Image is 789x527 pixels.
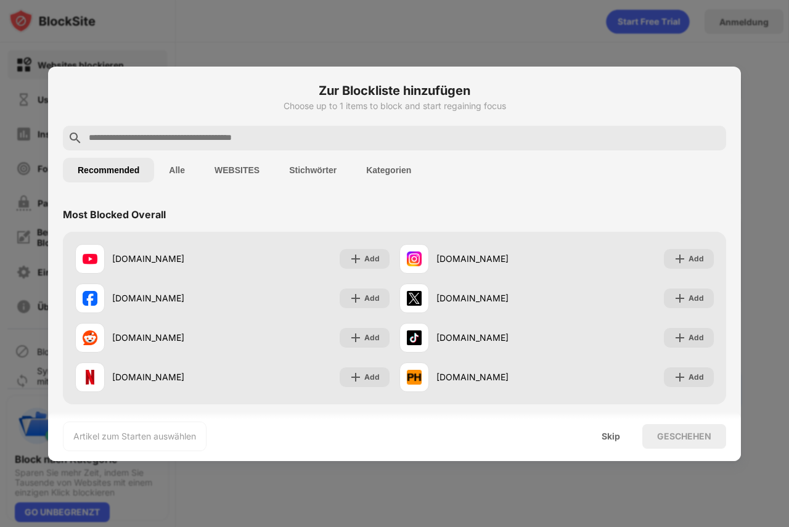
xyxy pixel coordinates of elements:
div: Most Blocked Overall [63,208,166,221]
img: favicons [407,330,422,345]
div: [DOMAIN_NAME] [436,370,557,383]
button: WEBSITES [200,158,274,182]
div: GESCHEHEN [657,431,711,441]
div: Add [364,332,380,344]
img: search.svg [68,131,83,145]
div: Add [689,253,704,265]
div: Add [689,371,704,383]
div: [DOMAIN_NAME] [436,252,557,265]
div: [DOMAIN_NAME] [112,292,232,304]
img: favicons [83,330,97,345]
button: Recommended [63,158,154,182]
button: Alle [154,158,200,182]
img: favicons [83,370,97,385]
div: Add [364,292,380,304]
button: Kategorien [351,158,426,182]
div: Add [364,371,380,383]
img: favicons [83,251,97,266]
div: [DOMAIN_NAME] [112,331,232,344]
img: favicons [407,251,422,266]
div: [DOMAIN_NAME] [436,331,557,344]
div: [DOMAIN_NAME] [436,292,557,304]
img: favicons [83,291,97,306]
button: Stichwörter [274,158,351,182]
div: Skip [602,431,620,441]
div: Add [689,292,704,304]
div: [DOMAIN_NAME] [112,370,232,383]
img: favicons [407,291,422,306]
div: Add [364,253,380,265]
div: [DOMAIN_NAME] [112,252,232,265]
div: Artikel zum Starten auswählen [73,430,196,443]
div: Choose up to 1 items to block and start regaining focus [63,101,726,111]
img: favicons [407,370,422,385]
div: Add [689,332,704,344]
h6: Zur Blockliste hinzufügen [63,81,726,100]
